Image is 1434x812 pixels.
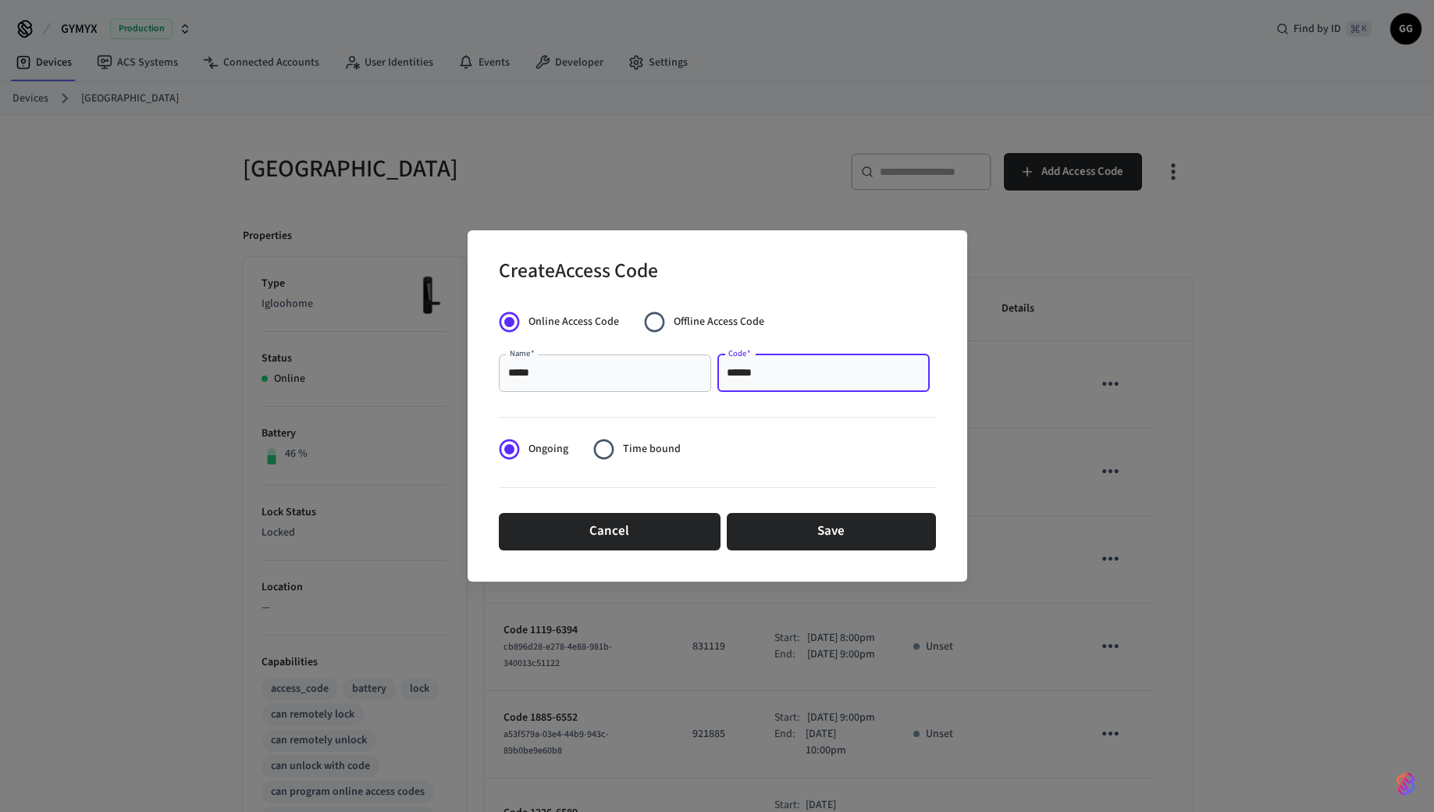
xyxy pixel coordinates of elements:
[528,314,619,330] span: Online Access Code
[510,347,535,359] label: Name
[499,249,658,297] h2: Create Access Code
[623,441,681,458] span: Time bound
[499,513,721,550] button: Cancel
[728,347,751,359] label: Code
[1397,771,1415,796] img: SeamLogoGradient.69752ec5.svg
[528,441,568,458] span: Ongoing
[674,314,764,330] span: Offline Access Code
[727,513,936,550] button: Save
